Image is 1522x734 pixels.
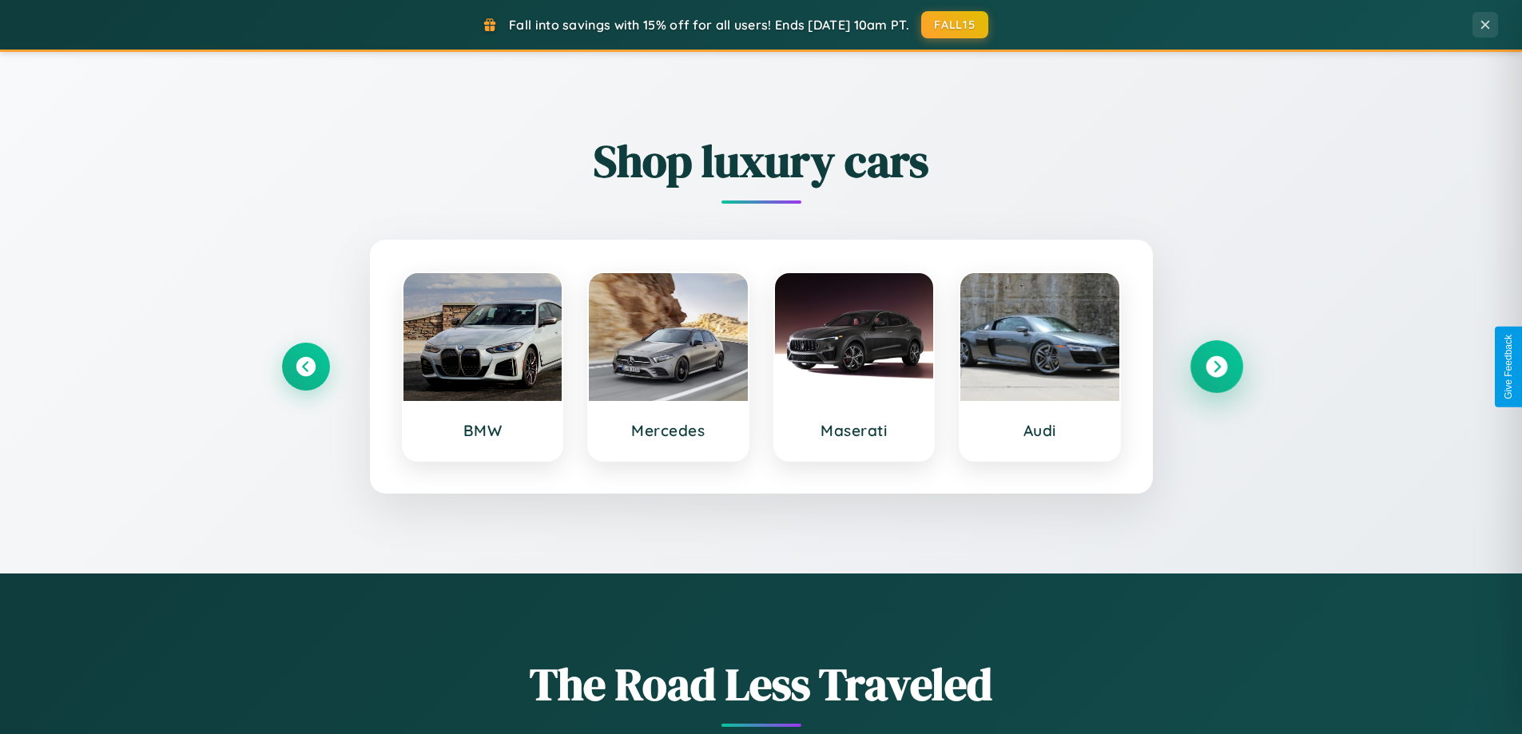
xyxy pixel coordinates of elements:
h3: Mercedes [605,421,732,440]
h2: Shop luxury cars [282,130,1241,192]
h1: The Road Less Traveled [282,653,1241,715]
span: Fall into savings with 15% off for all users! Ends [DATE] 10am PT. [509,17,909,33]
h3: Maserati [791,421,918,440]
h3: Audi [976,421,1103,440]
h3: BMW [419,421,546,440]
button: FALL15 [921,11,988,38]
div: Give Feedback [1503,335,1514,399]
